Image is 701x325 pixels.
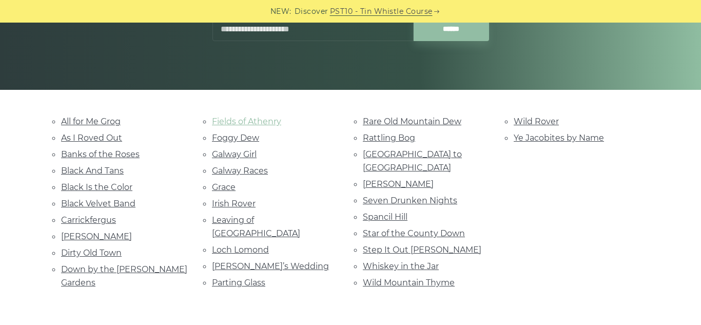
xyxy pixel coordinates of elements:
a: Ye Jacobites by Name [514,133,604,143]
a: Irish Rover [212,199,256,208]
a: Leaving of [GEOGRAPHIC_DATA] [212,215,300,238]
a: Grace [212,182,236,192]
a: Foggy Dew [212,133,259,143]
a: Rattling Bog [363,133,415,143]
a: Carrickfergus [61,215,116,225]
a: Loch Lomond [212,245,269,255]
a: Galway Girl [212,149,257,159]
a: As I Roved Out [61,133,122,143]
a: Spancil Hill [363,212,407,222]
a: Wild Rover [514,117,559,126]
span: NEW: [270,6,291,17]
a: Galway Races [212,166,268,176]
a: Seven Drunken Nights [363,196,457,205]
a: PST10 - Tin Whistle Course [330,6,433,17]
a: Parting Glass [212,278,265,288]
a: All for Me Grog [61,117,121,126]
a: Rare Old Mountain Dew [363,117,461,126]
a: [PERSON_NAME] [363,179,434,189]
a: Fields of Athenry [212,117,281,126]
span: Discover [295,6,328,17]
a: [GEOGRAPHIC_DATA] to [GEOGRAPHIC_DATA] [363,149,462,173]
a: Dirty Old Town [61,248,122,258]
a: Black Is the Color [61,182,132,192]
a: [PERSON_NAME]’s Wedding [212,261,329,271]
a: Black Velvet Band [61,199,135,208]
a: Star of the County Down [363,228,465,238]
a: [PERSON_NAME] [61,232,132,241]
a: Wild Mountain Thyme [363,278,455,288]
a: Down by the [PERSON_NAME] Gardens [61,264,187,288]
a: Banks of the Roses [61,149,140,159]
a: Whiskey in the Jar [363,261,439,271]
a: Black And Tans [61,166,124,176]
a: Step It Out [PERSON_NAME] [363,245,481,255]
